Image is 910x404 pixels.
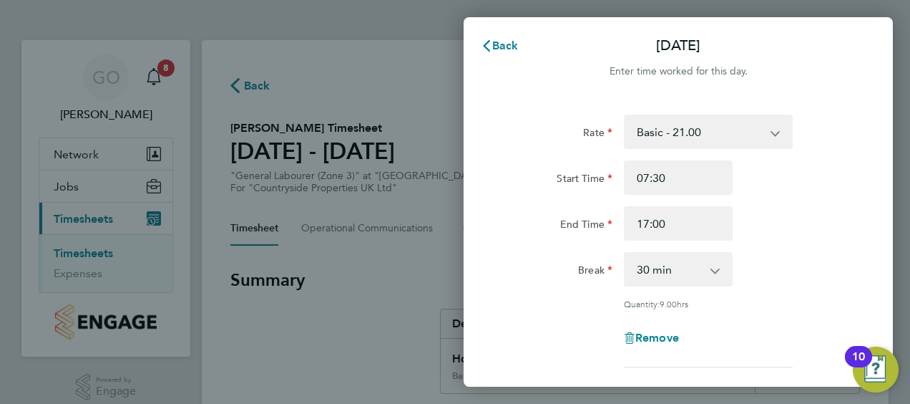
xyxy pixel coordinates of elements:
span: 9.00 [660,298,677,309]
input: E.g. 08:00 [624,160,733,195]
div: Enter time worked for this day. [464,63,893,80]
button: Remove [624,332,679,344]
button: Back [466,32,533,60]
span: Remove [635,331,679,345]
label: Break [578,264,612,281]
button: Open Resource Center, 10 new notifications [853,347,899,393]
input: E.g. 18:00 [624,206,733,241]
label: End Time [560,218,612,235]
div: Quantity: hrs [624,298,793,309]
div: 10 [852,357,865,375]
label: Rate [583,126,612,143]
label: Start Time [557,172,612,189]
p: [DATE] [656,36,700,56]
span: Back [492,39,519,52]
